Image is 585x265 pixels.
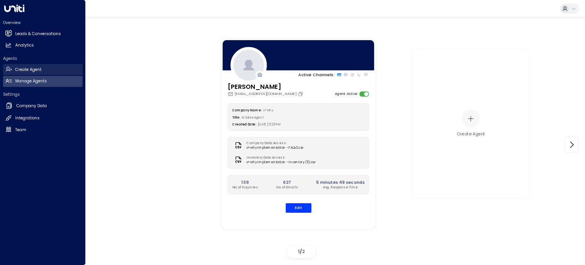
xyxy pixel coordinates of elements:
a: Analytics [3,40,83,51]
label: Title: [232,115,240,119]
a: Manage Agents [3,76,83,87]
div: Create Agent [457,131,485,137]
a: Create Agent [3,64,83,75]
label: Created Date: [232,122,256,127]
h2: Leads & Conversations [15,31,61,37]
h2: Integrations [15,115,40,121]
p: Active Channels: [298,72,334,78]
h2: 627 [276,179,298,185]
span: AI Sales Agent [241,115,264,119]
h2: Company Data [16,103,47,109]
button: Copy [297,91,304,96]
div: [EMAIL_ADDRESS][DOMAIN_NAME] [227,91,304,96]
label: Company Name: [232,108,261,112]
h2: Settings [3,92,83,97]
span: x+why [263,108,273,112]
p: Avg. Response Time [316,185,364,190]
a: Team [3,124,83,135]
span: x+why Implementation - FAQv2.csv [246,146,303,150]
h2: Agents [3,56,83,61]
h3: [PERSON_NAME] [227,82,304,91]
h2: Team [15,127,26,133]
label: Inventory Data Access: [246,156,313,160]
span: 1 [298,248,300,255]
h2: 5 minutes 49 seconds [316,179,364,185]
label: Agent Active [335,91,357,96]
span: [DATE] 12:28 PM [257,122,281,127]
h2: Overview [3,20,83,26]
h2: Manage Agents [15,78,47,84]
p: No. of Inquiries [232,185,258,190]
span: 2 [302,248,305,255]
span: x+why Implementation - Inventory (5).csv [246,160,315,165]
p: No. of Emails [276,185,298,190]
a: Company Data [3,100,83,112]
label: Company Data Access: [246,141,301,146]
h2: Create Agent [15,67,42,73]
div: / [287,246,315,258]
a: Leads & Conversations [3,28,83,39]
h2: 139 [232,179,258,185]
h2: Analytics [15,42,34,48]
a: Integrations [3,113,83,124]
button: Edit [285,203,311,213]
